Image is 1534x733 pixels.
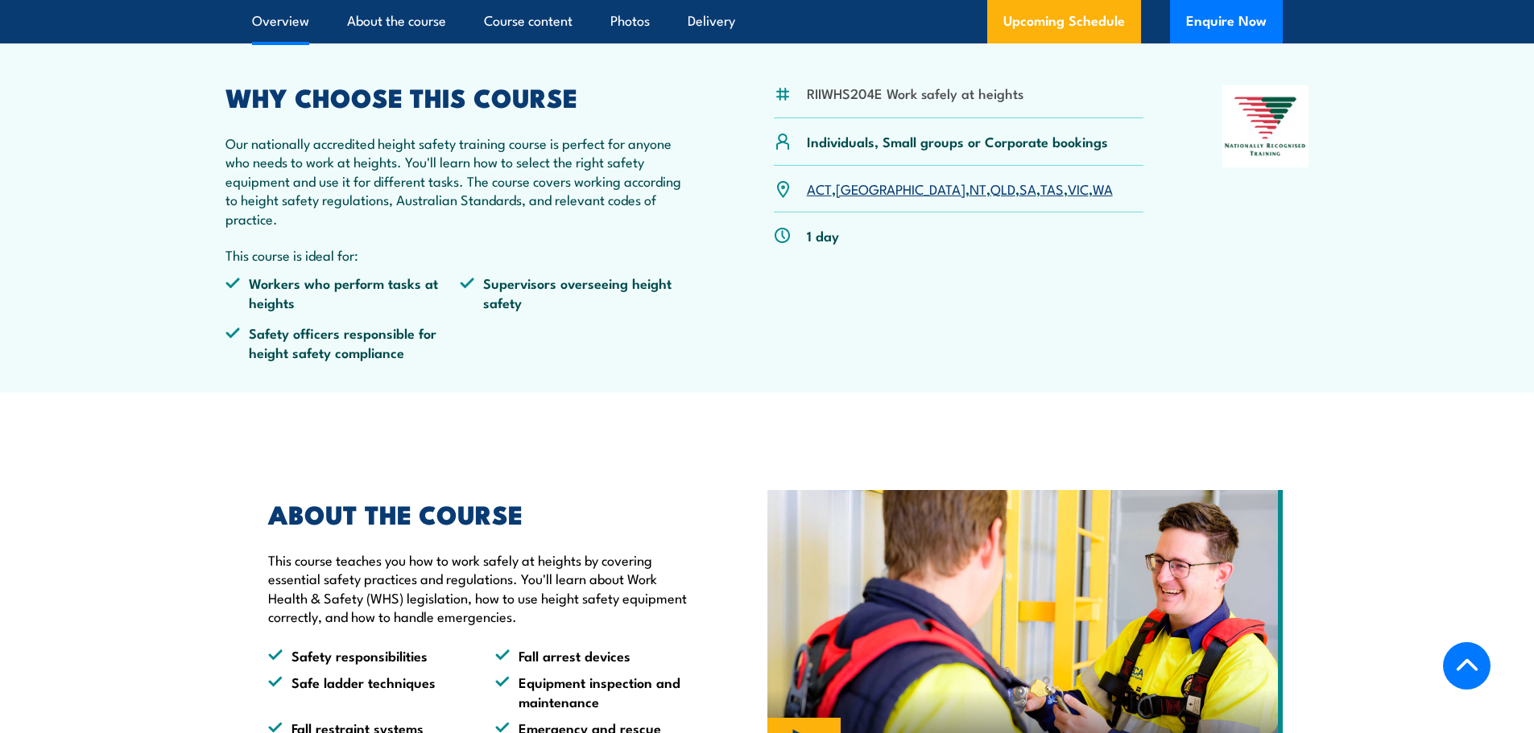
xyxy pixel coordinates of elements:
[1068,179,1089,198] a: VIC
[268,550,693,626] p: This course teaches you how to work safely at heights by covering essential safety practices and ...
[807,132,1108,150] p: Individuals, Small groups or Corporate bookings
[807,226,839,245] p: 1 day
[495,646,693,665] li: Fall arrest devices
[225,85,696,108] h2: WHY CHOOSE THIS COURSE
[807,84,1023,102] li: RIIWHS204E Work safely at heights
[225,245,696,264] p: This course is ideal for:
[807,179,1113,198] p: , , , , , , ,
[225,274,461,311] li: Workers who perform tasks at heights
[990,179,1015,198] a: QLD
[268,646,466,665] li: Safety responsibilities
[1093,179,1113,198] a: WA
[225,134,696,228] p: Our nationally accredited height safety training course is perfect for anyone who needs to work a...
[268,673,466,710] li: Safe ladder techniques
[460,274,695,311] li: Supervisors overseeing height safety
[225,323,461,361] li: Safety officers responsible for height safety compliance
[1019,179,1036,198] a: SA
[268,502,693,525] h2: ABOUT THE COURSE
[495,673,693,710] li: Equipment inspection and maintenance
[1222,85,1309,167] img: Nationally Recognised Training logo.
[970,179,986,198] a: NT
[836,179,965,198] a: [GEOGRAPHIC_DATA]
[807,179,832,198] a: ACT
[1040,179,1064,198] a: TAS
